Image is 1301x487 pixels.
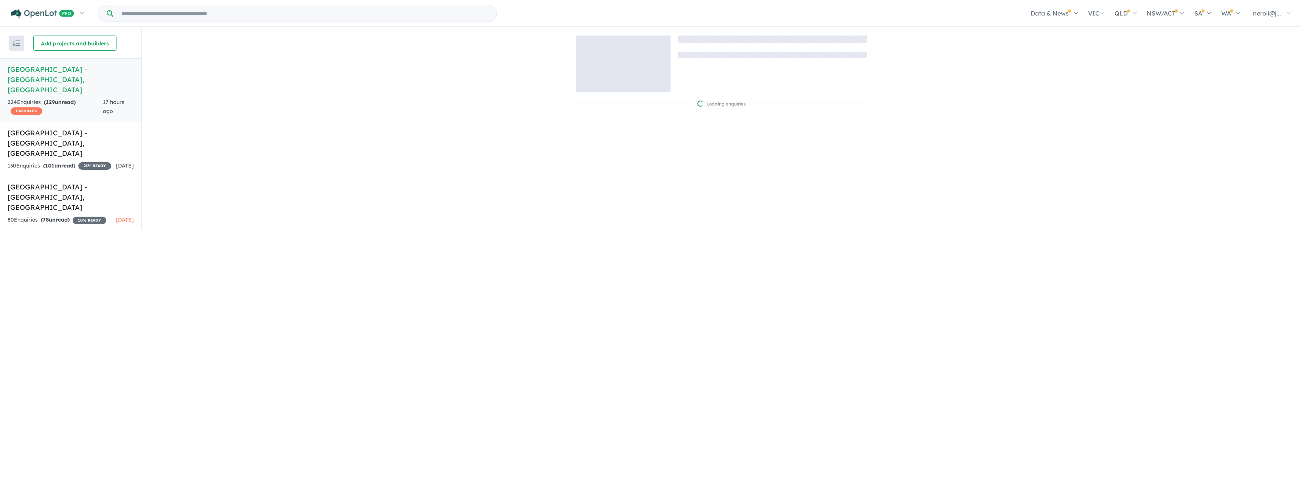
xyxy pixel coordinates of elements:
[43,216,49,223] span: 78
[115,5,495,22] input: Try estate name, suburb, builder or developer
[116,216,134,223] span: [DATE]
[73,217,106,224] span: 10 % READY
[44,99,76,105] strong: ( unread)
[8,98,103,116] div: 224 Enquir ies
[8,216,106,225] div: 80 Enquir ies
[8,64,134,95] h5: [GEOGRAPHIC_DATA] - [GEOGRAPHIC_DATA] , [GEOGRAPHIC_DATA]
[43,162,75,169] strong: ( unread)
[13,40,20,46] img: sort.svg
[45,162,54,169] span: 101
[46,99,55,105] span: 129
[78,162,111,170] span: 25 % READY
[11,9,74,19] img: Openlot PRO Logo White
[11,107,42,115] span: CASHBACK
[8,161,111,171] div: 130 Enquir ies
[8,128,134,158] h5: [GEOGRAPHIC_DATA] - [GEOGRAPHIC_DATA] , [GEOGRAPHIC_DATA]
[697,100,746,108] div: Loading enquiries
[103,99,124,115] span: 17 hours ago
[33,36,116,51] button: Add projects and builders
[1253,9,1281,17] span: neroli@j...
[116,162,134,169] span: [DATE]
[41,216,70,223] strong: ( unread)
[8,182,134,212] h5: [GEOGRAPHIC_DATA] - [GEOGRAPHIC_DATA] , [GEOGRAPHIC_DATA]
